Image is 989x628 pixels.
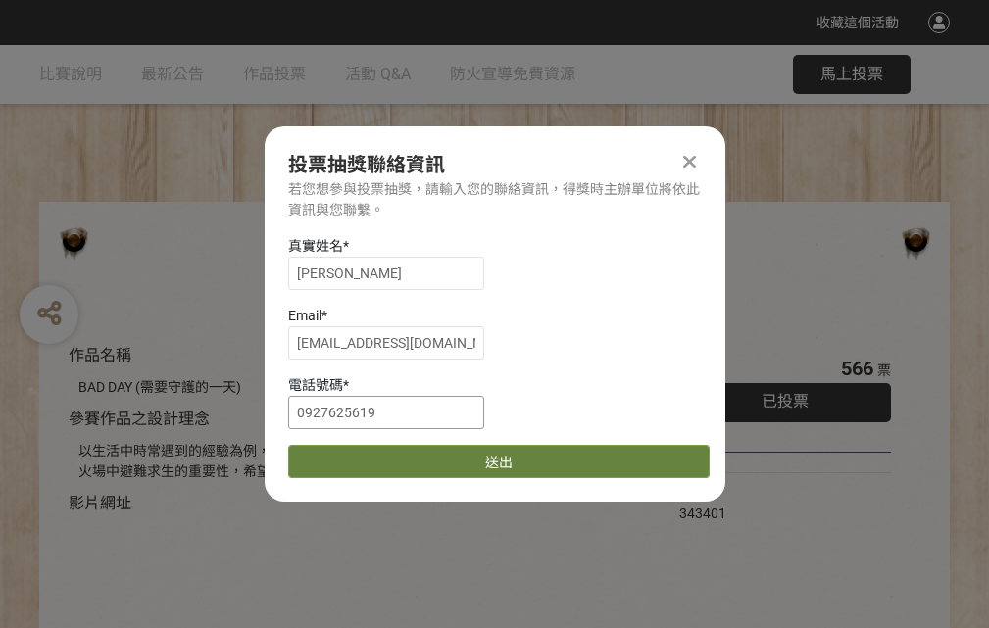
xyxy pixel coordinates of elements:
span: Email [288,308,321,323]
span: 活動 Q&A [345,65,411,83]
a: 活動 Q&A [345,45,411,104]
span: 參賽作品之設計理念 [69,410,210,428]
span: 最新公告 [141,65,204,83]
a: 最新公告 [141,45,204,104]
a: 作品投票 [243,45,306,104]
span: 真實姓名 [288,238,343,254]
span: 防火宣導免費資源 [450,65,575,83]
span: 作品名稱 [69,346,131,364]
button: 送出 [288,445,710,478]
div: 若您想參與投票抽獎，請輸入您的聯絡資訊，得獎時主辦單位將依此資訊與您聯繫。 [288,179,702,220]
span: 馬上投票 [820,65,883,83]
div: 投票抽獎聯絡資訊 [288,150,702,179]
span: 作品投票 [243,65,306,83]
div: BAD DAY (需要守護的一天) [78,377,620,398]
span: 已投票 [762,392,809,411]
a: 防火宣導免費資源 [450,45,575,104]
span: 566 [841,357,873,380]
span: 影片網址 [69,494,131,512]
div: 以生活中時常遇到的經驗為例，透過對比的方式宣傳住宅用火災警報器、家庭逃生計畫及火場中避難求生的重要性，希望透過趣味的短影音讓更多人認識到更多的防火觀念。 [78,441,620,482]
span: 比賽說明 [39,65,102,83]
span: 電話號碼 [288,377,343,393]
button: 馬上投票 [793,55,911,94]
a: 比賽說明 [39,45,102,104]
span: 票 [877,362,891,378]
iframe: Facebook Share [731,483,829,503]
span: 收藏這個活動 [816,15,899,30]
